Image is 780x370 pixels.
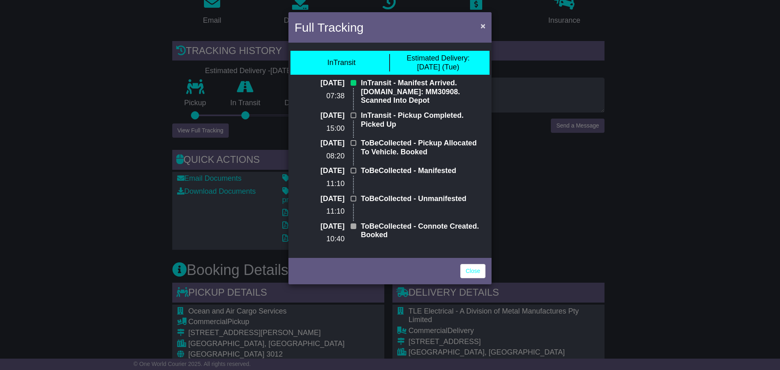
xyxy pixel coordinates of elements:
[295,124,344,133] p: 15:00
[295,139,344,148] p: [DATE]
[481,21,485,30] span: ×
[460,264,485,278] a: Close
[361,195,485,203] p: ToBeCollected - Unmanifested
[295,180,344,188] p: 11:10
[295,167,344,175] p: [DATE]
[295,79,344,88] p: [DATE]
[295,195,344,203] p: [DATE]
[407,54,470,62] span: Estimated Delivery:
[295,207,344,216] p: 11:10
[407,54,470,71] div: [DATE] (Tue)
[295,92,344,101] p: 07:38
[295,18,364,37] h4: Full Tracking
[295,152,344,161] p: 08:20
[361,111,485,129] p: InTransit - Pickup Completed. Picked Up
[477,17,490,34] button: Close
[361,139,485,156] p: ToBeCollected - Pickup Allocated To Vehicle. Booked
[295,111,344,120] p: [DATE]
[361,79,485,105] p: InTransit - Manifest Arrived. [DOMAIN_NAME]: MM30908. Scanned Into Depot
[295,222,344,231] p: [DATE]
[295,235,344,244] p: 10:40
[327,58,355,67] div: InTransit
[361,222,485,240] p: ToBeCollected - Connote Created. Booked
[361,167,485,175] p: ToBeCollected - Manifested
